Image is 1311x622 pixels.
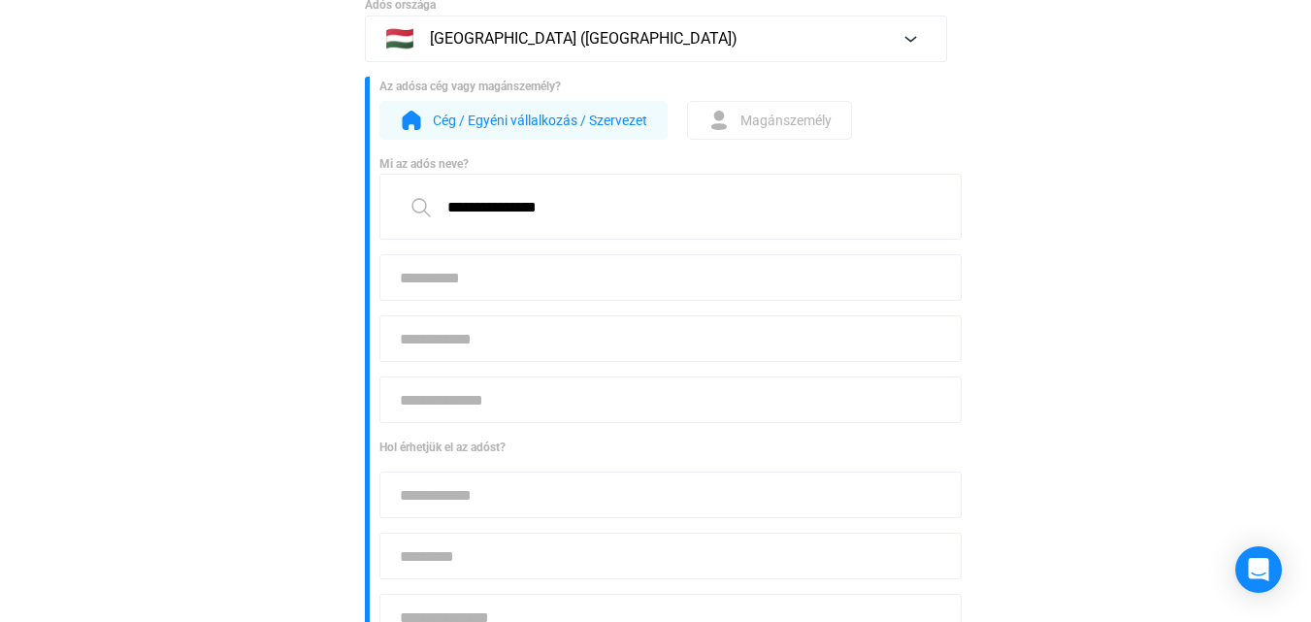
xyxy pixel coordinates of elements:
button: form-indMagánszemély [687,101,852,140]
span: Cég / Egyéni vállalkozás / Szervezet [433,109,647,132]
img: form-ind [707,109,731,132]
button: 🇭🇺[GEOGRAPHIC_DATA] ([GEOGRAPHIC_DATA]) [365,16,947,62]
div: Hol érhetjük el az adóst? [379,438,947,457]
span: [GEOGRAPHIC_DATA] ([GEOGRAPHIC_DATA]) [430,27,737,50]
button: form-orgCég / Egyéni vállalkozás / Szervezet [379,101,668,140]
div: Az adósa cég vagy magánszemély? [379,77,947,96]
div: Mi az adós neve? [379,154,947,174]
span: 🇭🇺 [385,27,414,50]
img: form-org [400,109,423,132]
div: Open Intercom Messenger [1235,546,1282,593]
span: Magánszemély [740,109,832,132]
